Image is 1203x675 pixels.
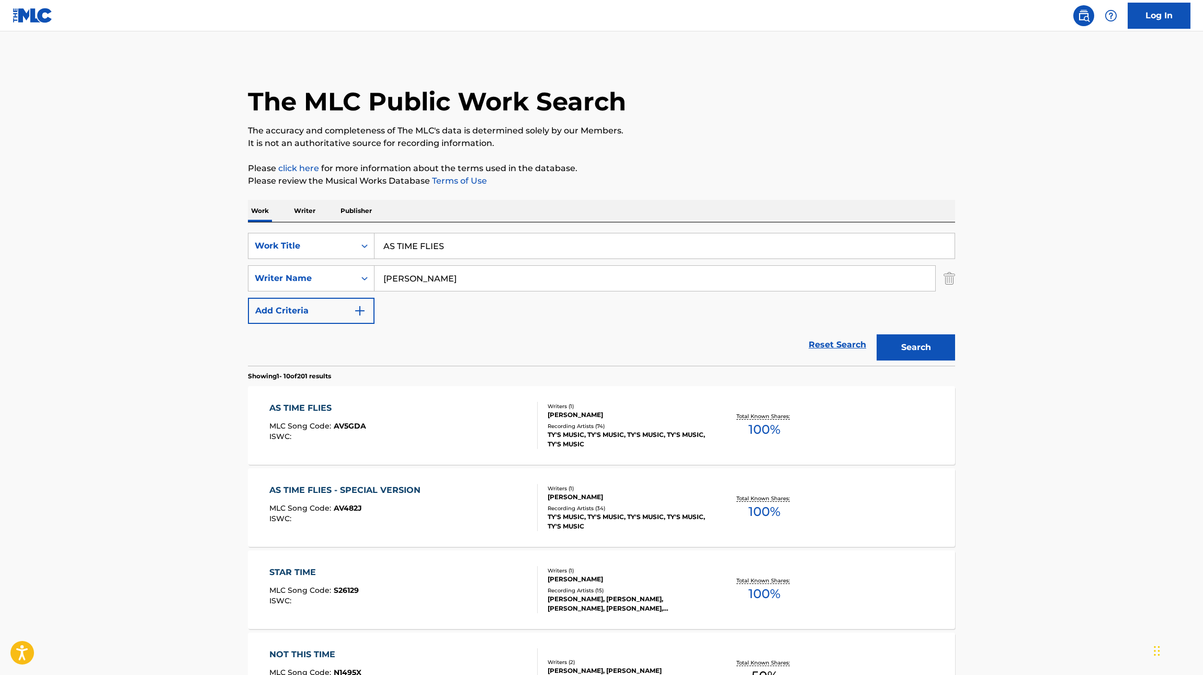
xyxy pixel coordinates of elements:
p: Please for more information about the terms used in the database. [248,162,955,175]
div: AS TIME FLIES - SPECIAL VERSION [269,484,426,497]
div: [PERSON_NAME], [PERSON_NAME], [PERSON_NAME], [PERSON_NAME], [PERSON_NAME] [548,594,706,613]
p: Work [248,200,272,222]
p: It is not an authoritative source for recording information. [248,137,955,150]
img: help [1105,9,1117,22]
img: 9d2ae6d4665cec9f34b9.svg [354,305,366,317]
h1: The MLC Public Work Search [248,86,626,117]
span: MLC Song Code : [269,586,334,595]
img: MLC Logo [13,8,53,23]
div: AS TIME FLIES [269,402,366,414]
span: 100 % [748,502,780,521]
div: Drag [1154,635,1160,667]
div: [PERSON_NAME] [548,410,706,420]
p: Total Known Shares: [736,494,792,502]
div: Writers ( 2 ) [548,658,706,666]
p: Total Known Shares: [736,412,792,420]
p: Showing 1 - 10 of 201 results [248,372,331,381]
span: 100 % [748,420,780,439]
span: ISWC : [269,514,294,523]
span: MLC Song Code : [269,421,334,431]
p: Total Known Shares: [736,659,792,667]
a: AS TIME FLIES - SPECIAL VERSIONMLC Song Code:AV482JISWC:Writers (1)[PERSON_NAME]Recording Artists... [248,468,955,547]
span: AV5GDA [334,421,366,431]
button: Add Criteria [248,298,374,324]
iframe: Chat Widget [1151,625,1203,675]
img: search [1077,9,1090,22]
div: Recording Artists ( 34 ) [548,504,706,512]
div: Help [1100,5,1121,26]
img: Delete Criterion [944,265,955,291]
a: Terms of Use [430,176,487,186]
a: STAR TIMEMLC Song Code:S26129ISWC:Writers (1)[PERSON_NAME]Recording Artists (15)[PERSON_NAME], [P... [248,550,955,629]
a: Public Search [1073,5,1094,26]
p: The accuracy and completeness of The MLC's data is determined solely by our Members. [248,125,955,137]
div: Recording Artists ( 15 ) [548,587,706,594]
p: Writer [291,200,319,222]
div: Recording Artists ( 74 ) [548,422,706,430]
div: Work Title [255,240,349,252]
div: Writers ( 1 ) [548,567,706,575]
form: Search Form [248,233,955,366]
span: ISWC : [269,432,294,441]
a: Reset Search [803,333,871,356]
div: [PERSON_NAME] [548,575,706,584]
div: STAR TIME [269,566,359,579]
a: click here [278,163,319,173]
div: [PERSON_NAME] [548,492,706,502]
div: TY'S MUSIC, TY'S MUSIC, TY'S MUSIC, TY'S MUSIC, TY'S MUSIC [548,430,706,449]
span: S26129 [334,586,359,595]
div: TY'S MUSIC, TY'S MUSIC, TY'S MUSIC, TY'S MUSIC, TY'S MUSIC [548,512,706,531]
span: MLC Song Code : [269,503,334,513]
div: Writers ( 1 ) [548,485,706,492]
p: Total Known Shares: [736,577,792,584]
span: 100 % [748,584,780,603]
div: Writers ( 1 ) [548,402,706,410]
a: AS TIME FLIESMLC Song Code:AV5GDAISWC:Writers (1)[PERSON_NAME]Recording Artists (74)TY'S MUSIC, T... [248,386,955,465]
button: Search [877,334,955,361]
p: Please review the Musical Works Database [248,175,955,187]
span: AV482J [334,503,362,513]
div: Writer Name [255,272,349,285]
a: Log In [1128,3,1190,29]
p: Publisher [337,200,375,222]
div: NOT THIS TIME [269,648,361,661]
span: ISWC : [269,596,294,605]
